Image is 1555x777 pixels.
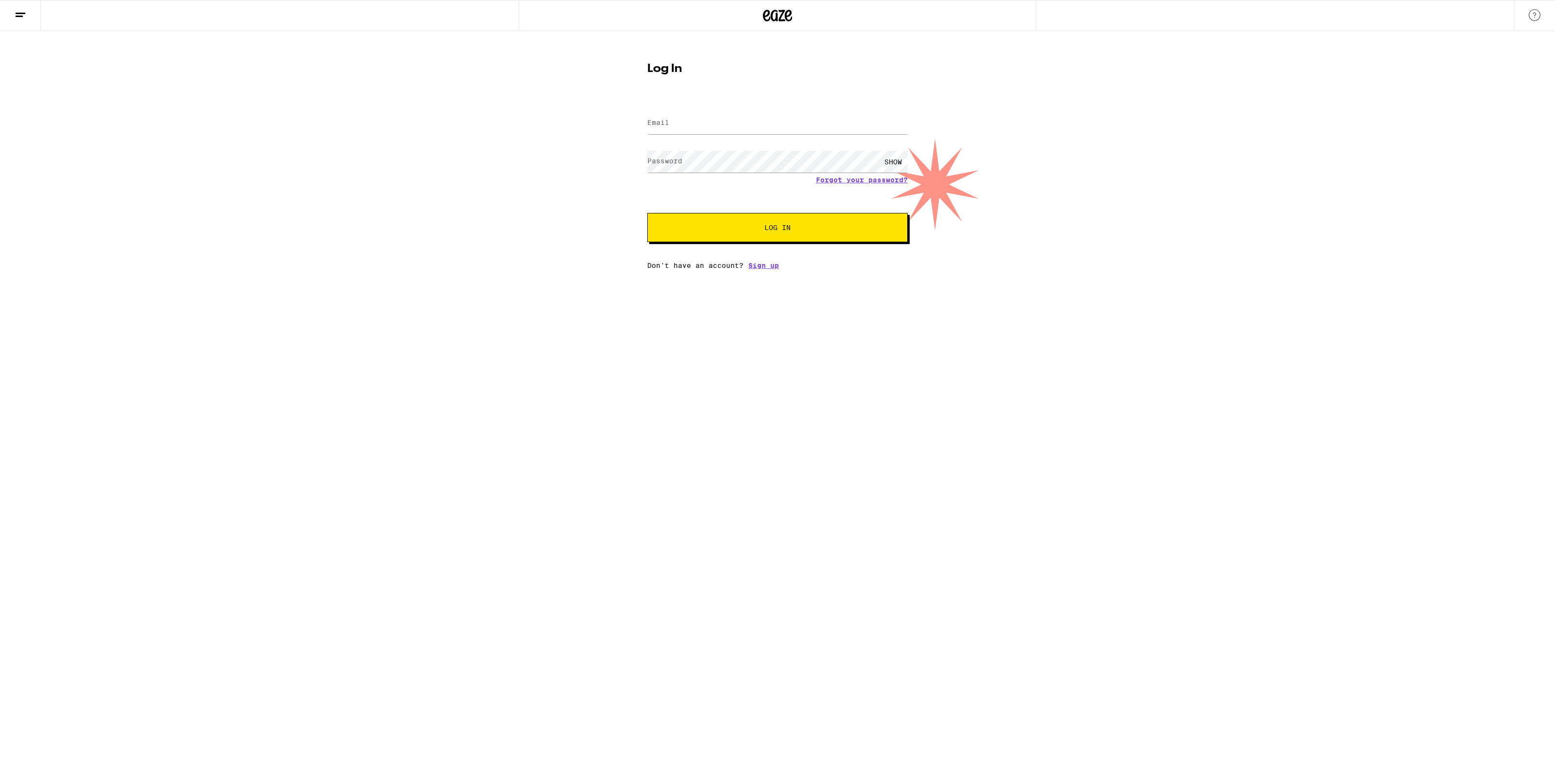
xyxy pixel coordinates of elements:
[764,224,791,231] span: Log In
[647,213,908,242] button: Log In
[748,262,779,269] a: Sign up
[647,119,669,126] label: Email
[647,112,908,134] input: Email
[879,151,908,173] div: SHOW
[647,262,908,269] div: Don't have an account?
[647,157,682,165] label: Password
[647,63,908,75] h1: Log In
[816,176,908,184] a: Forgot your password?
